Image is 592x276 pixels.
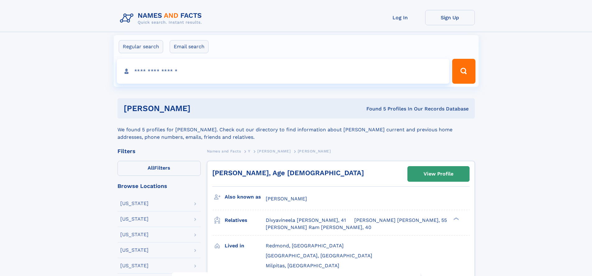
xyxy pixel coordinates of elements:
[148,165,154,171] span: All
[424,167,453,181] div: View Profile
[278,105,469,112] div: Found 5 Profiles In Our Records Database
[120,232,149,237] div: [US_STATE]
[248,149,250,153] span: Y
[266,196,307,202] span: [PERSON_NAME]
[354,217,447,224] a: [PERSON_NAME] [PERSON_NAME], 55
[257,147,291,155] a: [PERSON_NAME]
[225,215,266,226] h3: Relatives
[119,40,163,53] label: Regular search
[117,148,201,154] div: Filters
[225,241,266,251] h3: Lived in
[117,161,201,176] label: Filters
[257,149,291,153] span: [PERSON_NAME]
[425,10,475,25] a: Sign Up
[452,59,475,84] button: Search Button
[375,10,425,25] a: Log In
[120,248,149,253] div: [US_STATE]
[225,192,266,202] h3: Also known as
[452,217,459,221] div: ❯
[117,183,201,189] div: Browse Locations
[248,147,250,155] a: Y
[408,166,469,181] a: View Profile
[117,10,207,27] img: Logo Names and Facts
[120,201,149,206] div: [US_STATE]
[266,253,372,259] span: [GEOGRAPHIC_DATA], [GEOGRAPHIC_DATA]
[170,40,209,53] label: Email search
[266,224,371,231] a: [PERSON_NAME] Ram [PERSON_NAME], 40
[117,119,475,141] div: We found 5 profiles for [PERSON_NAME]. Check out our directory to find information about [PERSON_...
[120,263,149,268] div: [US_STATE]
[212,169,364,177] a: [PERSON_NAME], Age [DEMOGRAPHIC_DATA]
[266,217,346,224] a: Divyavineela [PERSON_NAME], 41
[124,105,278,112] h1: [PERSON_NAME]
[117,59,450,84] input: search input
[266,243,344,249] span: Redmond, [GEOGRAPHIC_DATA]
[266,263,339,269] span: Milpitas, [GEOGRAPHIC_DATA]
[298,149,331,153] span: [PERSON_NAME]
[120,217,149,222] div: [US_STATE]
[207,147,241,155] a: Names and Facts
